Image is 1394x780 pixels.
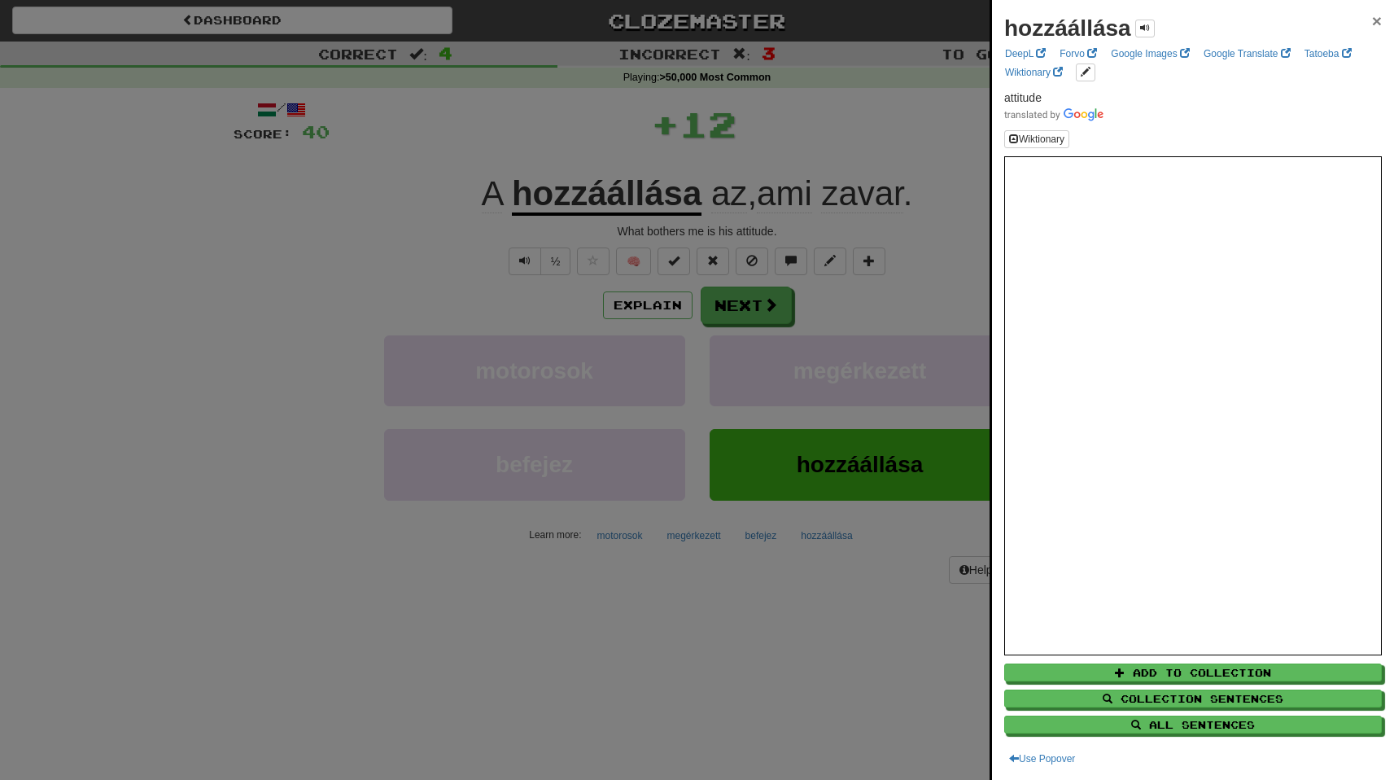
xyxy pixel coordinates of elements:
img: Color short [1004,108,1103,121]
span: attitude [1004,91,1042,104]
a: Google Translate [1199,45,1296,63]
button: Wiktionary [1004,130,1069,148]
a: DeepL [1000,45,1051,63]
button: Use Popover [1004,750,1080,768]
button: All Sentences [1004,716,1382,734]
a: Tatoeba [1300,45,1357,63]
strong: hozzáállása [1004,15,1131,41]
a: Google Images [1106,45,1195,63]
button: Collection Sentences [1004,690,1382,708]
span: × [1372,11,1382,30]
a: Wiktionary [1000,64,1068,81]
button: edit links [1076,64,1095,81]
a: Forvo [1055,45,1102,63]
button: Close [1372,12,1382,29]
button: Add to Collection [1004,664,1382,681]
